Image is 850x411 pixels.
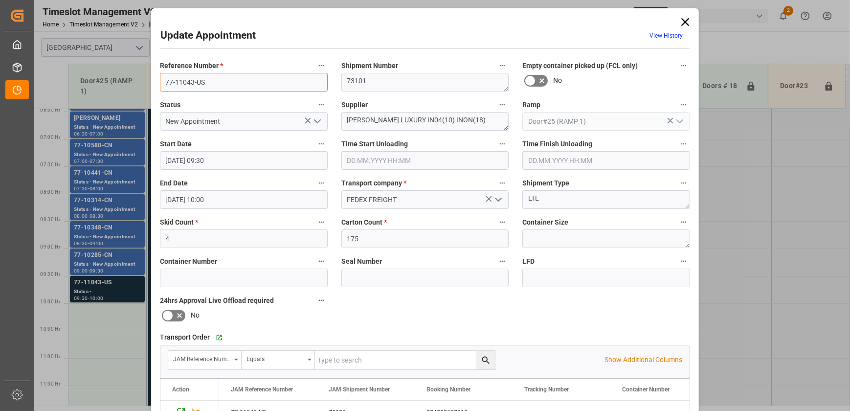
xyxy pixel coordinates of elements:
span: Start Date [160,139,192,149]
span: Booking Number [426,386,470,393]
span: Empty container picked up (FCL only) [522,61,638,71]
span: JAM Reference Number [231,386,293,393]
span: Supplier [341,100,368,110]
span: Seal Number [341,256,382,267]
div: JAM Reference Number [173,352,231,364]
button: Supplier [496,98,509,111]
span: Reference Number [160,61,223,71]
input: DD.MM.YYYY HH:MM [522,151,690,170]
div: Action [172,386,189,393]
span: End Date [160,178,188,188]
h2: Update Appointment [160,28,256,44]
button: Transport company * [496,177,509,189]
span: Transport Order [160,332,210,342]
span: No [191,310,200,320]
button: Time Finish Unloading [677,137,690,150]
span: Time Start Unloading [341,139,408,149]
textarea: LTL [522,190,690,209]
span: Container Number [160,256,217,267]
input: DD.MM.YYYY HH:MM [160,190,328,209]
span: Tracking Number [524,386,569,393]
button: search button [476,351,495,369]
input: Type to search/select [522,112,690,131]
button: open menu [491,192,505,207]
button: Container Number [315,255,328,268]
span: LFD [522,256,535,267]
button: Shipment Type [677,177,690,189]
button: Carton Count * [496,216,509,228]
button: Seal Number [496,255,509,268]
button: open menu [309,114,324,129]
button: LFD [677,255,690,268]
button: Ramp [677,98,690,111]
span: JAM Shipment Number [329,386,390,393]
span: Shipment Number [341,61,398,71]
input: Type to search/select [160,112,328,131]
span: Shipment Type [522,178,569,188]
button: 24hrs Approval Live Offload required [315,294,328,307]
input: Type to search [315,351,495,369]
span: Status [160,100,180,110]
input: DD.MM.YYYY HH:MM [341,151,509,170]
button: Time Start Unloading [496,137,509,150]
a: View History [649,32,683,39]
span: Time Finish Unloading [522,139,592,149]
button: open menu [671,114,686,129]
span: Container Number [622,386,670,393]
button: Status [315,98,328,111]
button: End Date [315,177,328,189]
textarea: 73101 [341,73,509,91]
span: 24hrs Approval Live Offload required [160,296,274,306]
div: Equals [246,352,304,364]
p: Show Additional Columns [604,355,682,365]
span: No [553,75,562,86]
button: Start Date [315,137,328,150]
button: Skid Count * [315,216,328,228]
button: Shipment Number [496,59,509,72]
button: open menu [168,351,242,369]
textarea: [PERSON_NAME] LUXURY IN04(10) INON(18) [341,112,509,131]
span: Ramp [522,100,540,110]
button: open menu [242,351,315,369]
span: Transport company [341,178,406,188]
button: Container Size [677,216,690,228]
button: Reference Number * [315,59,328,72]
span: Carton Count [341,217,387,228]
button: Empty container picked up (FCL only) [677,59,690,72]
span: Container Size [522,217,568,228]
span: Skid Count [160,217,198,228]
input: DD.MM.YYYY HH:MM [160,151,328,170]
